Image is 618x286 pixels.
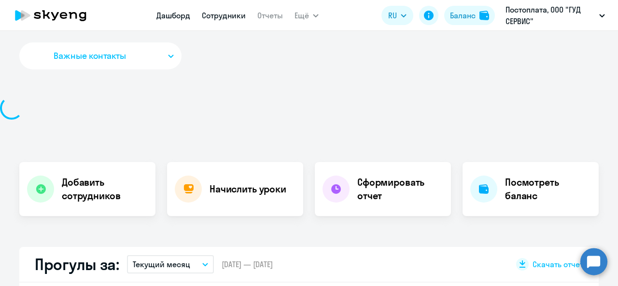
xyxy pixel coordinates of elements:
div: Баланс [450,10,476,21]
button: Ещё [295,6,319,25]
span: RU [388,10,397,21]
a: Сотрудники [202,11,246,20]
button: Балансbalance [444,6,495,25]
button: Важные контакты [19,42,182,69]
h2: Прогулы за: [35,255,119,274]
img: balance [479,11,489,20]
button: RU [381,6,413,25]
span: Ещё [295,10,309,21]
span: Важные контакты [54,50,126,62]
p: Текущий месяц [133,259,190,270]
h4: Посмотреть баланс [505,176,591,203]
h4: Начислить уроки [210,182,286,196]
button: Текущий месяц [127,255,214,273]
button: Постоплата, ООО "ГУД СЕРВИС" [501,4,610,27]
h4: Сформировать отчет [357,176,443,203]
h4: Добавить сотрудников [62,176,148,203]
span: Скачать отчет [533,259,583,270]
p: Постоплата, ООО "ГУД СЕРВИС" [506,4,595,27]
a: Отчеты [257,11,283,20]
a: Дашборд [156,11,190,20]
span: [DATE] — [DATE] [222,259,273,270]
